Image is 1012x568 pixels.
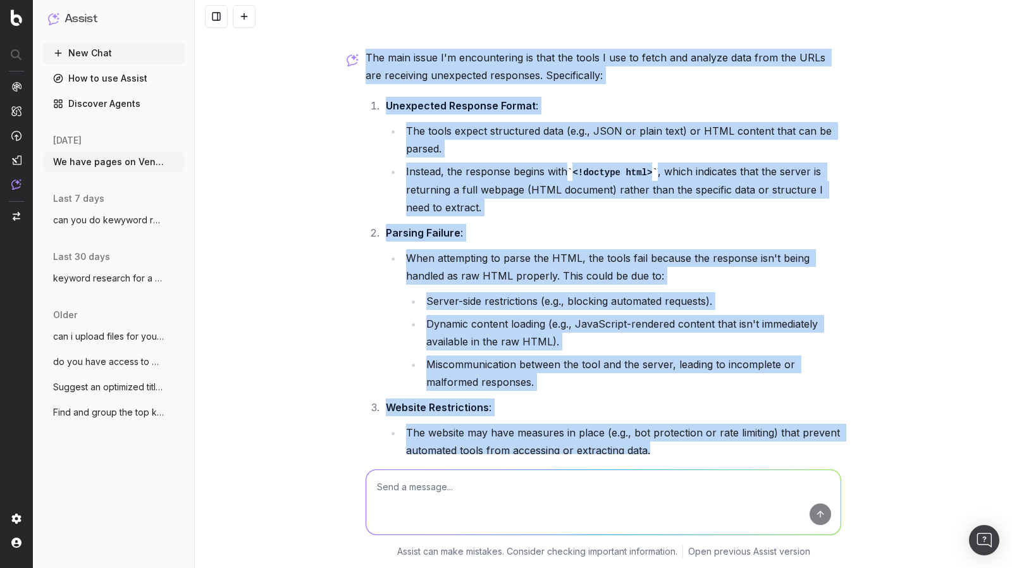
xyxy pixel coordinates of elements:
[43,326,185,347] button: can i upload files for you to analyze
[53,272,164,285] span: keyword research for a page about a mass
[423,355,841,391] li: Miscommunication between the tool and the server, leading to incomplete or malformed responses.
[43,268,185,288] button: keyword research for a page about a mass
[53,381,164,393] span: Suggest an optimized title and descripti
[43,94,185,114] a: Discover Agents
[386,99,536,112] strong: Unexpected Response Format
[402,163,841,216] li: Instead, the response begins with , which indicates that the server is returning a full webpage (...
[567,168,658,178] code: <!doctype html>
[53,214,164,226] span: can you do kewyword research for this pa
[53,192,104,205] span: last 7 days
[53,355,164,368] span: do you have access to my SEM Rush data
[53,250,110,263] span: last 30 days
[11,514,22,524] img: Setting
[11,130,22,141] img: Activation
[43,402,185,423] button: Find and group the top keywords for acco
[13,212,20,221] img: Switch project
[11,106,22,116] img: Intelligence
[65,10,97,28] h1: Assist
[423,292,841,310] li: Server-side restrictions (e.g., blocking automated requests).
[347,54,359,66] img: Botify assist logo
[43,352,185,372] button: do you have access to my SEM Rush data
[402,249,841,391] li: When attempting to parse the HTML, the tools fail because the response isn't being handled as raw...
[386,226,460,239] strong: Parsing Failure
[53,134,82,147] span: [DATE]
[43,68,185,89] a: How to use Assist
[688,545,810,558] a: Open previous Assist version
[11,155,22,165] img: Studio
[386,401,489,414] strong: Website Restrictions
[53,330,164,343] span: can i upload files for you to analyze
[48,10,180,28] button: Assist
[43,152,185,172] button: We have pages on Venmo and CashApp refer
[11,538,22,548] img: My account
[11,179,22,190] img: Assist
[43,210,185,230] button: can you do kewyword research for this pa
[397,545,677,558] p: Assist can make mistakes. Consider checking important information.
[48,13,59,25] img: Assist
[43,43,185,63] button: New Chat
[43,377,185,397] button: Suggest an optimized title and descripti
[11,82,22,92] img: Analytics
[402,424,841,459] li: The website may have measures in place (e.g., bot protection or rate limiting) that prevent autom...
[53,156,164,168] span: We have pages on Venmo and CashApp refer
[11,9,22,26] img: Botify logo
[382,224,841,391] li: :
[382,97,841,216] li: :
[382,398,841,459] li: :
[969,525,999,555] div: Open Intercom Messenger
[402,122,841,157] li: The tools expect structured data (e.g., JSON or plain text) or HTML content that can be parsed.
[53,309,77,321] span: older
[423,315,841,350] li: Dynamic content loading (e.g., JavaScript-rendered content that isn't immediately available in th...
[366,49,841,84] p: The main issue I'm encountering is that the tools I use to fetch and analyze data from the URLs a...
[53,406,164,419] span: Find and group the top keywords for acco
